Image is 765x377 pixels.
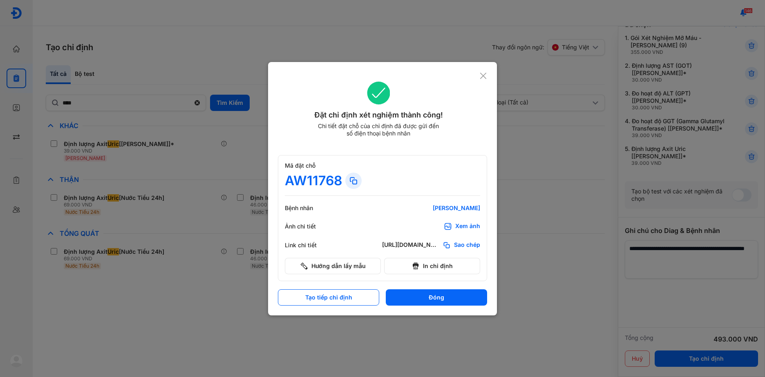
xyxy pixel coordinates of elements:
div: Bệnh nhân [285,204,334,212]
div: Ảnh chi tiết [285,223,334,230]
div: Chi tiết đặt chỗ của chỉ định đã được gửi đến số điện thoại bệnh nhân [314,122,443,137]
div: Đặt chỉ định xét nghiệm thành công! [278,109,479,121]
button: In chỉ định [384,258,480,274]
div: [URL][DOMAIN_NAME] [382,241,439,249]
div: Link chi tiết [285,242,334,249]
div: AW11768 [285,173,342,189]
span: Sao chép [454,241,480,249]
div: [PERSON_NAME] [382,204,480,212]
button: Hướng dẫn lấy mẫu [285,258,381,274]
button: Tạo tiếp chỉ định [278,289,379,306]
div: Xem ảnh [455,222,480,231]
div: Mã đặt chỗ [285,162,480,169]
button: Đóng [386,289,487,306]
